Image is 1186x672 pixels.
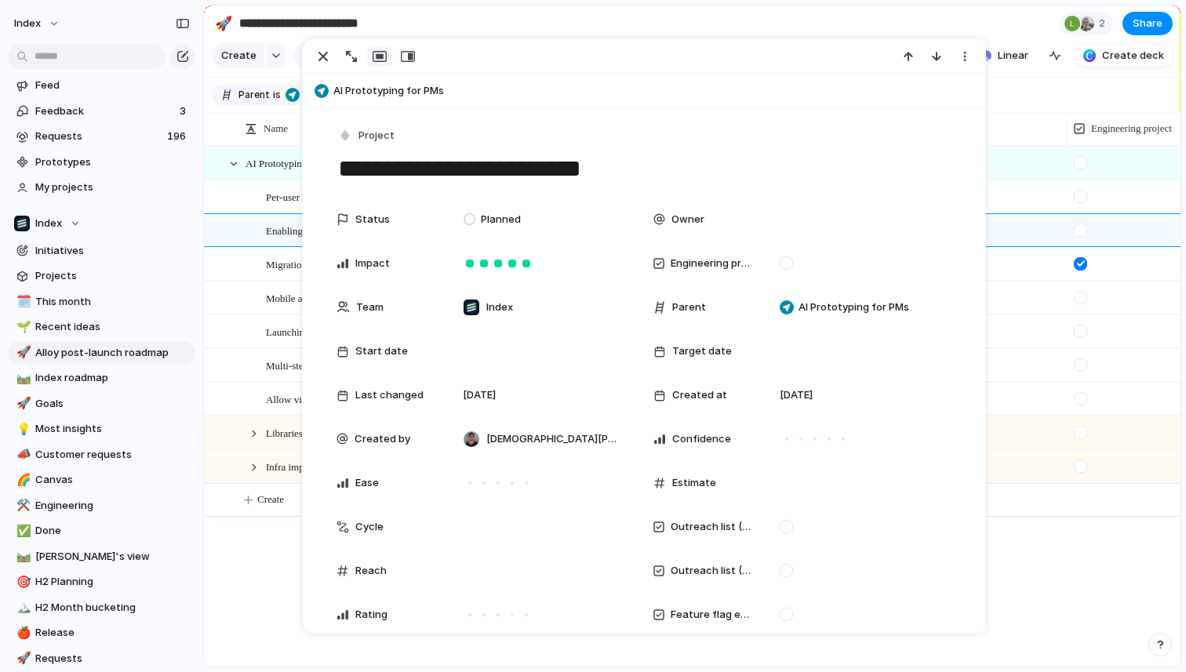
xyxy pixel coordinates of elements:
div: 💡 [16,420,27,438]
button: 🎯 [14,574,30,590]
span: Created at [671,387,726,403]
div: 🚀 [215,13,232,34]
button: Create deck [1075,44,1173,67]
button: 🌈 [14,472,30,488]
span: Start date [355,343,407,359]
button: 🚀 [14,396,30,412]
button: AI Prototyping for PMs [282,86,367,104]
span: Customer requests [35,447,190,463]
div: 🍎Release [8,621,195,645]
span: Outreach list ([DEMOGRAPHIC_DATA]) [670,519,753,535]
span: Share [1133,16,1162,31]
div: 🌈Canvas [8,468,195,492]
span: Prototypes [35,154,190,170]
span: Target date [671,343,731,359]
span: Create deck [1102,48,1164,64]
span: Canvas [35,472,190,488]
span: Planned [481,212,521,227]
span: Cycle [355,519,383,535]
button: ⚒️ [14,498,30,514]
span: Created by [354,431,409,447]
a: 💡Most insights [8,417,195,441]
div: 🚀 [16,343,27,361]
button: 🍎 [14,625,30,641]
span: Alloy post-launch roadmap [35,345,190,361]
a: Feedback3 [8,100,195,123]
span: Feature flag enabled [670,607,753,623]
div: 🚀Alloy post-launch roadmap [8,341,195,365]
span: Parent [671,300,705,315]
button: Project [334,125,398,147]
span: [DATE] [779,387,812,403]
button: is [270,86,284,104]
span: 2 [1099,16,1110,31]
button: ✅ [14,523,30,539]
span: Status [355,212,389,227]
span: Index [14,16,41,31]
span: Projects [35,268,190,284]
div: 🛤️Index roadmap [8,366,195,390]
span: Goals [35,396,190,412]
span: Engineering project [1091,121,1172,136]
div: 🌈 [16,471,27,489]
div: 🛤️ [16,547,27,565]
span: Allow viewing code [266,390,348,408]
span: Parent [238,88,270,102]
div: 🚀Requests [8,647,195,670]
span: Create [221,48,256,64]
button: 🚀 [211,11,236,36]
span: [DATE] [462,387,495,403]
span: Index [486,300,512,315]
a: 🚀Goals [8,392,195,416]
span: Initiatives [35,243,190,259]
button: 🚀 [14,651,30,667]
a: Prototypes [8,151,195,174]
button: 🏔️ [14,600,30,616]
button: Index [8,212,195,235]
a: 🌱Recent ideas [8,315,195,339]
span: AI Prototyping for PMs [286,88,364,102]
div: 🚀 [16,394,27,412]
a: 🎯H2 Planning [8,570,195,594]
span: AI Prototyping for PMs [246,154,343,172]
span: AI Prototyping for PMs [333,83,978,99]
span: Create [257,492,284,507]
div: ✅ [16,522,27,540]
span: Recent ideas [35,319,190,335]
button: Create [212,43,264,68]
span: My projects [35,180,190,195]
a: 📣Customer requests [8,443,195,467]
span: Migration to singleHTML library [266,255,402,273]
span: H2 Month bucketing [35,600,190,616]
span: Impact [355,256,389,271]
div: 🚀 [16,649,27,667]
button: AI Prototyping for PMs [310,78,978,104]
a: Requests196 [8,125,195,148]
div: 🗓️This month [8,290,195,314]
a: Feed [8,74,195,97]
span: Ease [355,475,378,491]
span: Project [358,128,394,143]
div: 🌱 [16,318,27,336]
span: Index roadmap [35,370,190,386]
div: 🍎 [16,624,27,642]
div: 🎯 [16,573,27,591]
span: Libraries [266,423,303,441]
a: ✅Done [8,519,195,543]
span: 196 [167,129,189,144]
span: Feedback [35,104,175,119]
span: Reach [355,563,386,579]
a: Initiatives [8,239,195,263]
span: Team [355,300,383,315]
a: Projects [8,264,195,288]
span: Index [35,216,62,231]
span: Most insights [35,421,190,437]
span: H2 Planning [35,574,190,590]
a: 🏔️H2 Month bucketing [8,596,195,619]
span: Name [264,121,288,136]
